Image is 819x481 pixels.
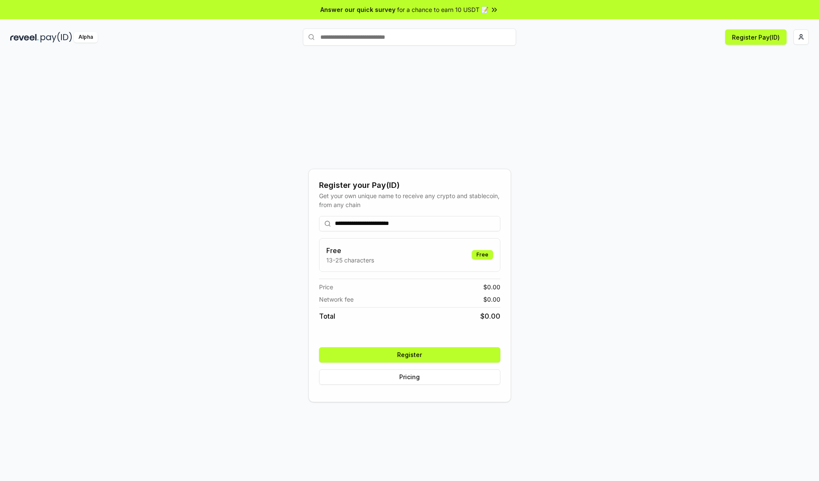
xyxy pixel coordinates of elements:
[319,347,500,363] button: Register
[725,29,787,45] button: Register Pay(ID)
[41,32,72,43] img: pay_id
[326,245,374,256] h3: Free
[319,369,500,385] button: Pricing
[326,256,374,265] p: 13-25 characters
[483,295,500,304] span: $ 0.00
[319,179,500,191] div: Register your Pay(ID)
[320,5,395,14] span: Answer our quick survey
[319,295,354,304] span: Network fee
[319,311,335,321] span: Total
[74,32,98,43] div: Alpha
[397,5,488,14] span: for a chance to earn 10 USDT 📝
[483,282,500,291] span: $ 0.00
[319,282,333,291] span: Price
[480,311,500,321] span: $ 0.00
[10,32,39,43] img: reveel_dark
[319,191,500,209] div: Get your own unique name to receive any crypto and stablecoin, from any chain
[472,250,493,259] div: Free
